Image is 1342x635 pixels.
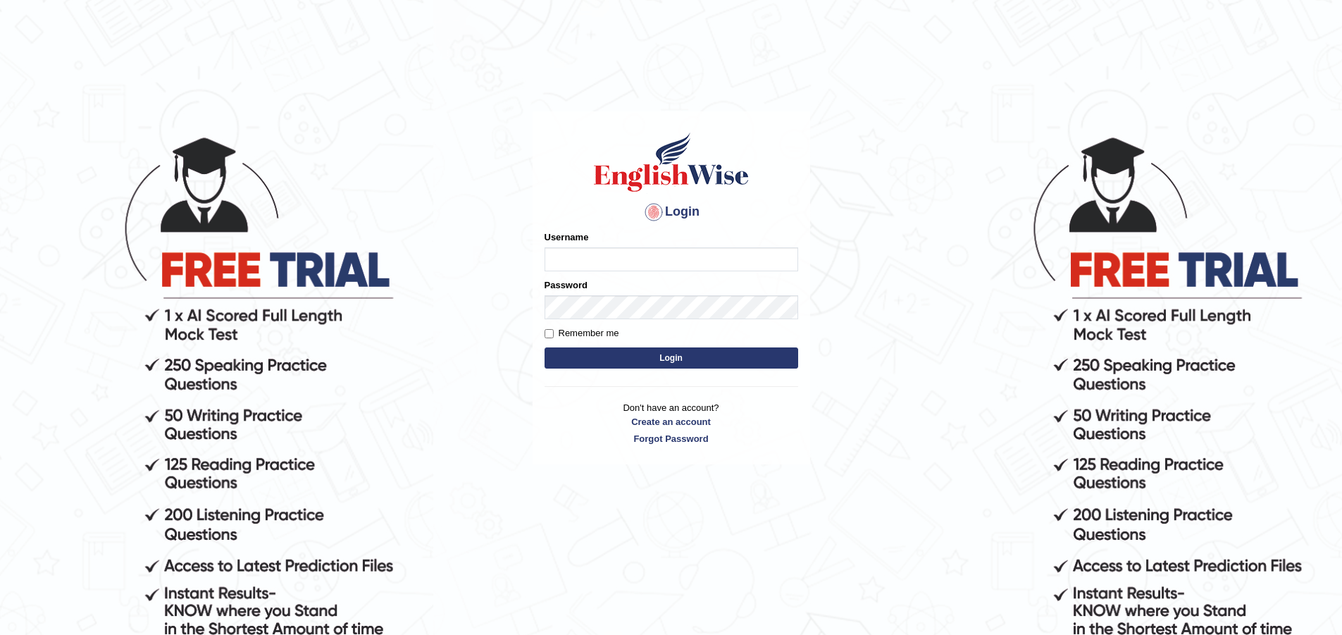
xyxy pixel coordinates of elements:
img: Logo of English Wise sign in for intelligent practice with AI [591,130,752,194]
p: Don't have an account? [545,401,798,445]
a: Forgot Password [545,432,798,445]
label: Username [545,230,589,244]
button: Login [545,347,798,369]
a: Create an account [545,415,798,429]
input: Remember me [545,329,554,338]
label: Password [545,278,588,292]
h4: Login [545,201,798,223]
label: Remember me [545,326,619,340]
